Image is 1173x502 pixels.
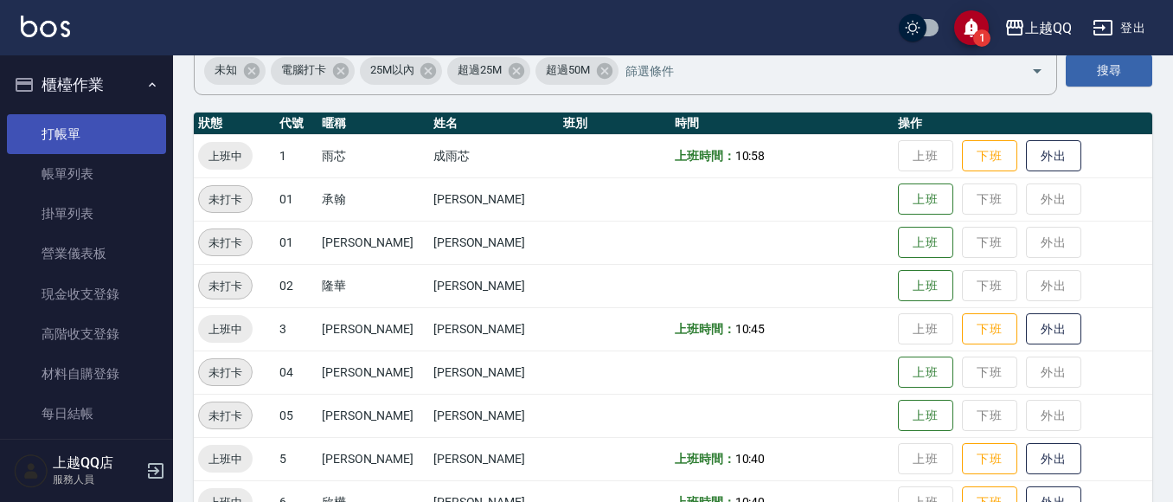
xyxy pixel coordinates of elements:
[198,450,253,468] span: 上班中
[275,394,317,437] td: 05
[275,113,317,135] th: 代號
[199,234,252,252] span: 未打卡
[447,57,530,85] div: 超過25M
[275,351,317,394] td: 04
[429,221,559,264] td: [PERSON_NAME]
[535,61,600,79] span: 超過50M
[7,394,166,434] a: 每日結帳
[429,134,559,177] td: 成雨芯
[271,61,337,79] span: 電腦打卡
[7,114,166,154] a: 打帳單
[198,147,253,165] span: 上班中
[1026,443,1081,475] button: 外出
[535,57,619,85] div: 超過50M
[429,307,559,351] td: [PERSON_NAME]
[317,221,429,264] td: [PERSON_NAME]
[954,10,989,45] button: save
[275,264,317,307] td: 02
[997,10,1079,46] button: 上越QQ
[962,443,1017,475] button: 下班
[1023,57,1051,85] button: Open
[1026,140,1081,172] button: 外出
[7,354,166,394] a: 材料自購登錄
[360,57,443,85] div: 25M以內
[1025,17,1072,39] div: 上越QQ
[360,61,425,79] span: 25M以內
[198,320,253,338] span: 上班中
[194,113,275,135] th: 狀態
[7,234,166,274] a: 營業儀表板
[429,177,559,221] td: [PERSON_NAME]
[14,454,48,488] img: Person
[962,140,1017,172] button: 下班
[275,177,317,221] td: 01
[317,437,429,480] td: [PERSON_NAME]
[275,221,317,264] td: 01
[559,113,670,135] th: 班別
[898,270,953,302] button: 上班
[670,113,894,135] th: 時間
[1066,55,1152,87] button: 搜尋
[199,190,252,209] span: 未打卡
[199,407,252,425] span: 未打卡
[447,61,512,79] span: 超過25M
[199,277,252,295] span: 未打卡
[199,364,252,382] span: 未打卡
[275,134,317,177] td: 1
[317,134,429,177] td: 雨芯
[7,314,166,354] a: 高階收支登錄
[7,154,166,194] a: 帳單列表
[204,61,247,79] span: 未知
[1086,12,1152,44] button: 登出
[898,183,953,216] button: 上班
[429,264,559,307] td: [PERSON_NAME]
[675,149,735,163] b: 上班時間：
[317,307,429,351] td: [PERSON_NAME]
[7,62,166,107] button: 櫃檯作業
[317,113,429,135] th: 暱稱
[973,29,990,47] span: 1
[675,322,735,336] b: 上班時間：
[275,307,317,351] td: 3
[1026,313,1081,345] button: 外出
[962,313,1017,345] button: 下班
[7,434,166,474] a: 排班表
[7,274,166,314] a: 現金收支登錄
[675,452,735,466] b: 上班時間：
[429,113,559,135] th: 姓名
[53,472,141,487] p: 服務人員
[429,437,559,480] td: [PERSON_NAME]
[275,437,317,480] td: 5
[317,177,429,221] td: 承翰
[735,322,766,336] span: 10:45
[894,113,1152,135] th: 操作
[317,351,429,394] td: [PERSON_NAME]
[898,400,953,432] button: 上班
[53,454,141,472] h5: 上越QQ店
[621,55,1001,86] input: 篩選條件
[429,394,559,437] td: [PERSON_NAME]
[204,57,266,85] div: 未知
[735,149,766,163] span: 10:58
[7,194,166,234] a: 掛單列表
[271,57,355,85] div: 電腦打卡
[317,394,429,437] td: [PERSON_NAME]
[735,452,766,466] span: 10:40
[898,357,953,389] button: 上班
[898,227,953,259] button: 上班
[317,264,429,307] td: 隆華
[429,351,559,394] td: [PERSON_NAME]
[21,16,70,37] img: Logo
